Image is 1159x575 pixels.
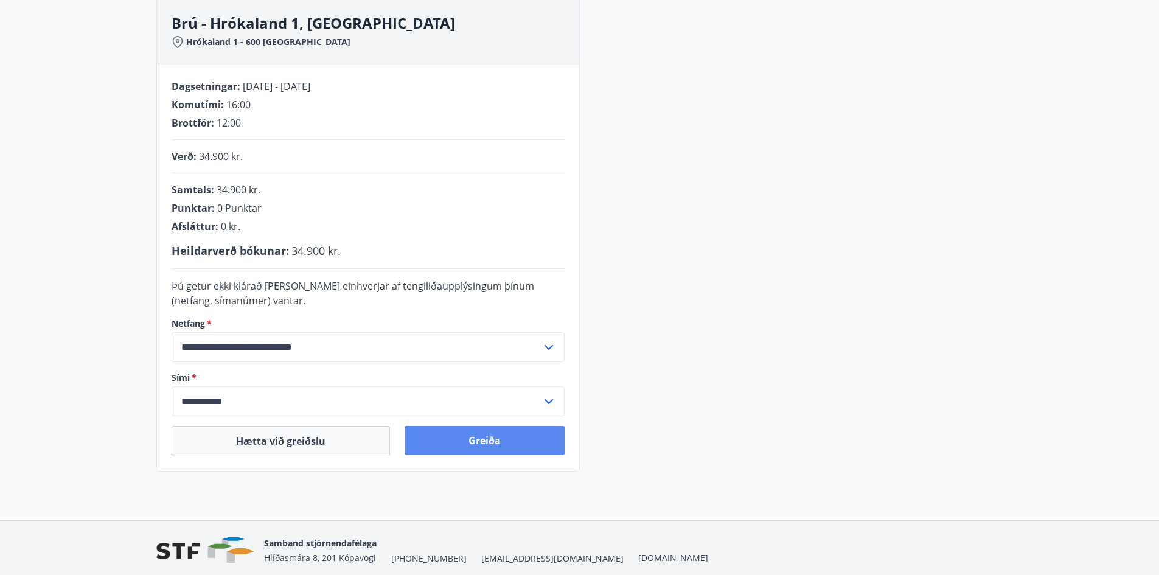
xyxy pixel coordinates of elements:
[172,243,289,258] span: Heildarverð bókunar :
[638,552,708,563] a: [DOMAIN_NAME]
[264,552,376,563] span: Hlíðasmára 8, 201 Kópavogi
[221,220,240,233] span: 0 kr.
[391,552,467,565] span: [PHONE_NUMBER]
[217,116,241,130] span: 12:00
[172,426,390,456] button: Hætta við greiðslu
[172,150,197,163] span: Verð :
[291,243,341,258] span: 34.900 kr.
[172,201,215,215] span: Punktar :
[243,80,310,93] span: [DATE] - [DATE]
[405,426,565,455] button: Greiða
[172,13,579,33] h3: Brú - Hrókaland 1, [GEOGRAPHIC_DATA]
[172,80,240,93] span: Dagsetningar :
[172,220,218,233] span: Afsláttur :
[172,318,565,330] label: Netfang
[172,372,565,384] label: Sími
[172,279,534,307] span: Þú getur ekki klárað [PERSON_NAME] einhverjar af tengiliðaupplýsingum þínum (netfang, símanúmer) ...
[226,98,251,111] span: 16:00
[172,183,214,197] span: Samtals :
[156,537,254,563] img: vjCaq2fThgY3EUYqSgpjEiBg6WP39ov69hlhuPVN.png
[264,537,377,549] span: Samband stjórnendafélaga
[172,98,224,111] span: Komutími :
[217,201,262,215] span: 0 Punktar
[186,36,350,48] span: Hrókaland 1 - 600 [GEOGRAPHIC_DATA]
[217,183,260,197] span: 34.900 kr.
[481,552,624,565] span: [EMAIL_ADDRESS][DOMAIN_NAME]
[199,150,243,163] span: 34.900 kr.
[172,116,214,130] span: Brottför :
